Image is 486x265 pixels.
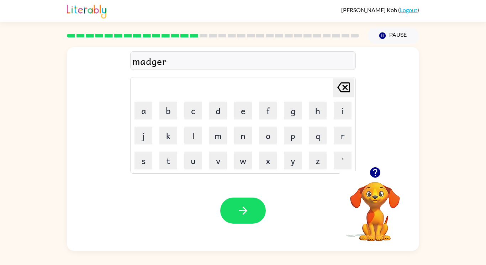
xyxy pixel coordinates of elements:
[339,171,411,242] video: Your browser must support playing .mp4 files to use Literably. Please try using another browser.
[159,152,177,169] button: t
[259,152,277,169] button: x
[309,102,327,119] button: h
[259,102,277,119] button: f
[234,127,252,144] button: n
[184,127,202,144] button: l
[134,152,152,169] button: s
[309,127,327,144] button: q
[284,152,302,169] button: y
[334,127,352,144] button: r
[67,3,106,19] img: Literably
[159,102,177,119] button: b
[184,102,202,119] button: c
[334,102,352,119] button: i
[234,152,252,169] button: w
[134,102,152,119] button: a
[284,102,302,119] button: g
[209,152,227,169] button: v
[341,6,398,13] span: [PERSON_NAME] Koh
[132,53,354,68] div: madger
[184,152,202,169] button: u
[284,127,302,144] button: p
[400,6,417,13] a: Logout
[159,127,177,144] button: k
[209,127,227,144] button: m
[234,102,252,119] button: e
[134,127,152,144] button: j
[334,152,352,169] button: '
[259,127,277,144] button: o
[309,152,327,169] button: z
[368,27,419,44] button: Pause
[209,102,227,119] button: d
[341,6,419,13] div: ( )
